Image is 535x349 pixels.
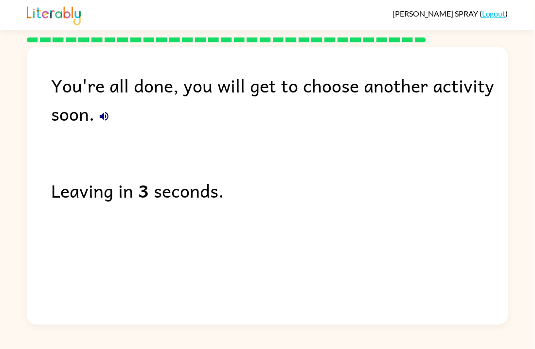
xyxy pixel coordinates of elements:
[51,71,508,128] div: You're all done, you will get to choose another activity soon.
[51,176,508,204] div: Leaving in seconds.
[392,9,508,18] div: ( )
[392,9,480,18] span: [PERSON_NAME] SPRAY
[482,9,506,18] a: Logout
[138,176,149,204] b: 3
[27,4,81,25] img: Literably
